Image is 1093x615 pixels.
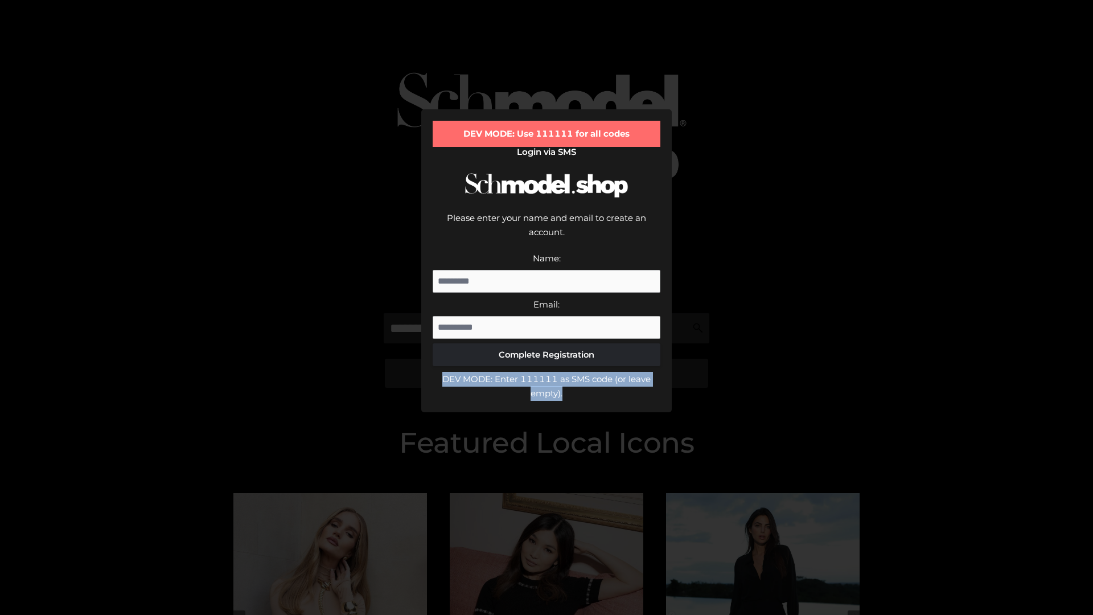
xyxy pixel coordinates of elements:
label: Name: [533,253,561,264]
div: DEV MODE: Enter 111111 as SMS code (or leave empty). [433,372,660,401]
button: Complete Registration [433,343,660,366]
div: DEV MODE: Use 111111 for all codes [433,121,660,147]
div: Please enter your name and email to create an account. [433,211,660,251]
img: Schmodel Logo [461,163,632,208]
h2: Login via SMS [433,147,660,157]
label: Email: [533,299,560,310]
